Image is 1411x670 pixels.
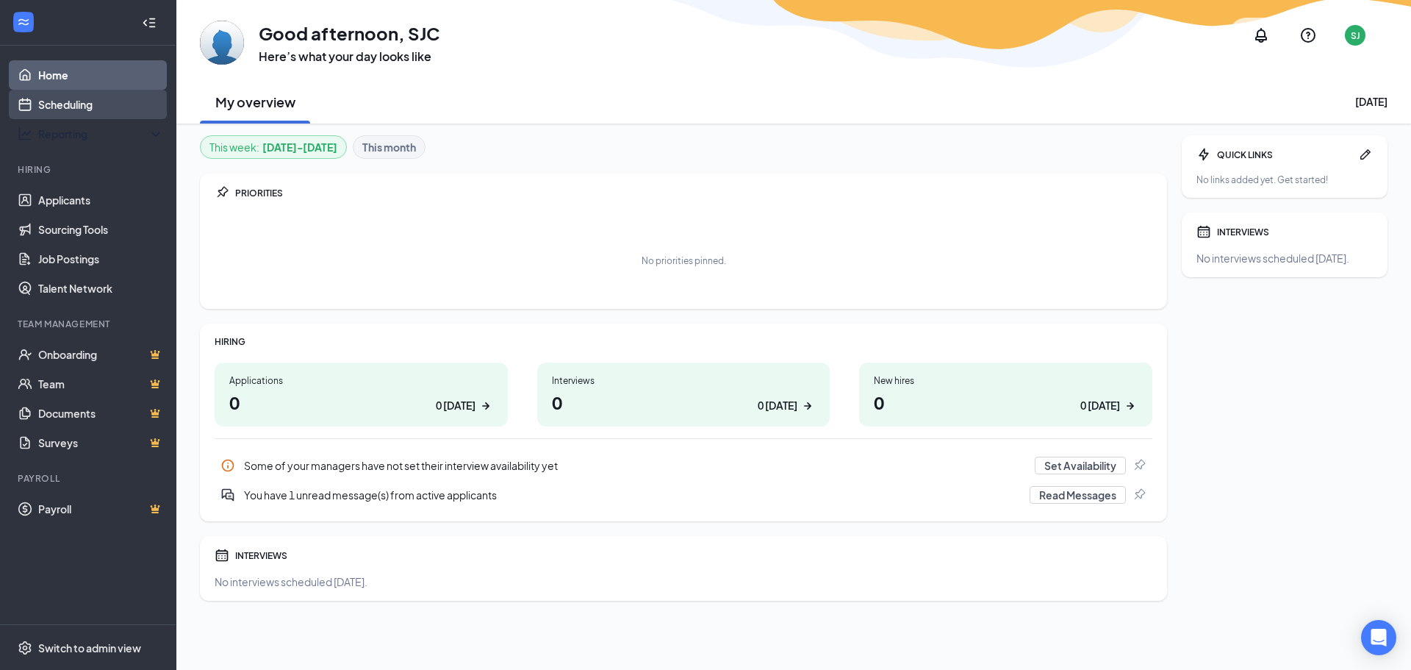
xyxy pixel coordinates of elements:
a: Applicants [38,185,164,215]
div: Reporting [38,126,165,141]
div: Some of your managers have not set their interview availability yet [215,451,1152,480]
div: No priorities pinned. [642,254,726,267]
a: Talent Network [38,274,164,303]
div: SJ [1351,29,1360,42]
a: TeamCrown [38,369,164,399]
svg: Settings [18,641,32,655]
svg: Pin [215,185,229,200]
a: Scheduling [38,90,164,119]
div: Hiring [18,163,161,176]
h1: 0 [229,390,493,415]
div: No interviews scheduled [DATE]. [1196,251,1373,265]
div: PRIORITIES [235,187,1152,199]
svg: Notifications [1252,26,1270,44]
a: DoubleChatActiveYou have 1 unread message(s) from active applicantsRead MessagesPin [215,480,1152,510]
svg: Bolt [1196,147,1211,162]
a: New hires00 [DATE]ArrowRight [859,363,1152,427]
div: Team Management [18,318,161,330]
svg: Calendar [215,548,229,563]
svg: ArrowRight [478,399,493,413]
h1: Good afternoon, SJC [259,21,440,46]
div: You have 1 unread message(s) from active applicants [215,480,1152,510]
a: PayrollCrown [38,494,164,524]
b: [DATE] - [DATE] [262,139,337,155]
h3: Here’s what your day looks like [259,49,440,65]
div: You have 1 unread message(s) from active applicants [244,488,1021,502]
a: Home [38,60,164,90]
a: Job Postings [38,244,164,274]
div: [DATE] [1355,94,1387,109]
a: OnboardingCrown [38,340,164,369]
svg: WorkstreamLogo [16,15,31,29]
div: Applications [229,374,493,387]
div: 0 [DATE] [758,398,797,413]
button: Read Messages [1030,486,1126,504]
svg: ArrowRight [800,399,815,413]
svg: DoubleChatActive [220,488,235,502]
div: INTERVIEWS [1217,226,1373,238]
h1: 0 [874,390,1138,415]
svg: ArrowRight [1123,399,1138,413]
h1: 0 [552,390,816,415]
svg: QuestionInfo [1299,26,1317,44]
div: Some of your managers have not set their interview availability yet [244,458,1026,473]
div: New hires [874,374,1138,387]
img: SJC [200,21,244,65]
a: InfoSome of your managers have not set their interview availability yetSet AvailabilityPin [215,451,1152,480]
div: No links added yet. Get started! [1196,174,1373,186]
div: Interviews [552,374,816,387]
a: Sourcing Tools [38,215,164,244]
h2: My overview [215,93,295,111]
svg: Pin [1132,488,1146,502]
a: Applications00 [DATE]ArrowRight [215,363,508,427]
a: DocumentsCrown [38,399,164,428]
a: SurveysCrown [38,428,164,457]
div: INTERVIEWS [235,549,1152,562]
b: This month [362,139,416,155]
div: QUICK LINKS [1217,149,1352,161]
svg: Pin [1132,458,1146,473]
div: Switch to admin view [38,641,141,655]
svg: Calendar [1196,224,1211,239]
svg: Collapse [142,15,157,30]
button: Set Availability [1035,457,1126,474]
div: No interviews scheduled [DATE]. [215,574,1152,589]
svg: Analysis [18,126,32,141]
div: Open Intercom Messenger [1361,620,1396,655]
div: 0 [DATE] [1080,398,1120,413]
svg: Pen [1358,147,1373,162]
svg: Info [220,458,235,473]
div: Payroll [18,472,161,485]
a: Interviews00 [DATE]ArrowRight [537,363,830,427]
div: 0 [DATE] [436,398,475,413]
div: This week : [209,139,337,155]
div: HIRING [215,335,1152,348]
